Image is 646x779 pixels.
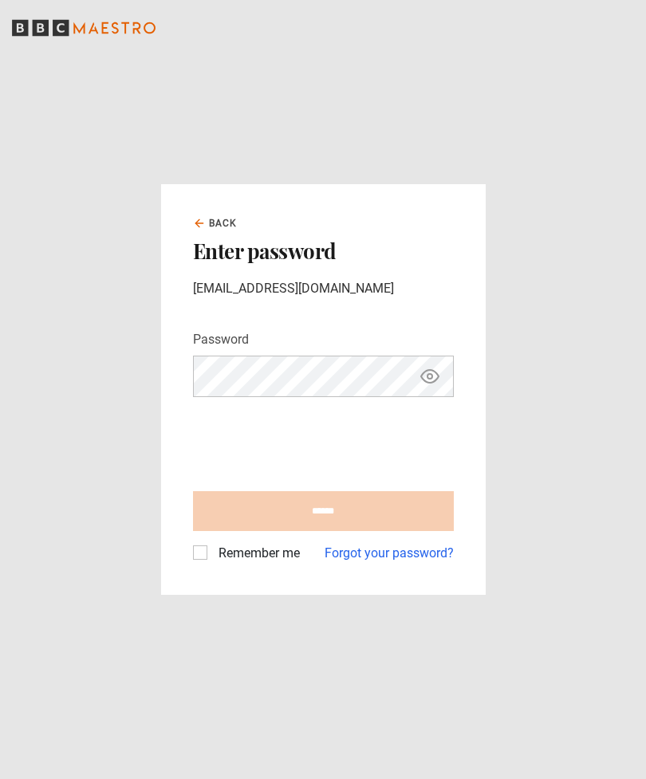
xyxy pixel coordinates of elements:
[12,16,156,40] svg: BBC Maestro
[193,216,238,230] a: Back
[193,279,454,298] p: [EMAIL_ADDRESS][DOMAIN_NAME]
[212,544,300,563] label: Remember me
[325,544,454,563] a: Forgot your password?
[193,330,249,349] label: Password
[193,237,454,266] h2: Enter password
[416,363,443,391] button: Show password
[209,216,238,230] span: Back
[193,410,435,472] iframe: reCAPTCHA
